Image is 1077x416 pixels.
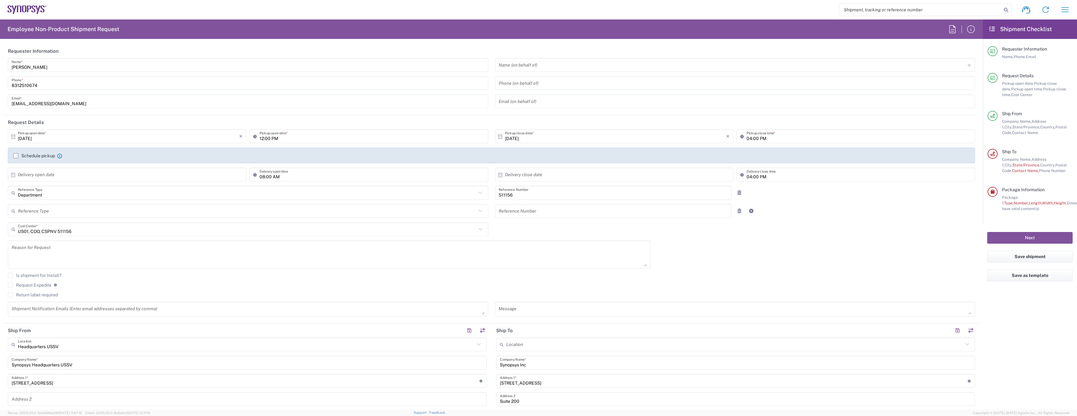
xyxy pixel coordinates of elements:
[973,410,1069,416] span: Copyright © [DATE]-[DATE] Agistix Inc., All Rights Reserved
[1005,163,1012,167] span: City,
[8,25,119,33] h2: Employee Non-Product Shipment Request
[8,48,59,54] h2: Requester Information
[747,207,756,215] a: Add Reference
[1040,163,1055,167] span: Country,
[13,153,55,158] label: Schedule pickup
[8,273,62,278] label: Is shipment for Install?
[1014,54,1026,59] span: Phone,
[127,411,150,415] span: [DATE] 12:11:14
[1002,119,1031,124] span: Company Name,
[1026,54,1036,59] span: Email
[1011,87,1043,91] span: Pickup open time,
[1011,92,1032,97] span: Cost Center
[1039,168,1066,173] span: Phone Number
[726,131,730,141] i: ×
[1002,46,1047,51] span: Requester Information
[496,327,513,334] h2: Ship To
[414,411,429,414] a: Support
[1002,195,1018,205] span: Package 1:
[1002,187,1045,192] span: Package Information
[1029,201,1042,205] span: Length,
[59,411,82,415] span: [DATE] 11:47:12
[8,411,82,415] span: Server: 2025.20.0-5efa686e39f
[1012,163,1040,167] span: State/Province,
[735,207,744,215] a: Remove Reference
[8,292,58,297] label: Return label required
[429,411,445,414] a: Feedback
[987,232,1073,244] button: Next
[1054,201,1067,205] span: Height,
[1005,125,1012,129] span: City,
[1040,125,1055,129] span: Country,
[987,270,1073,281] button: Save as template
[1012,168,1039,173] span: Contact Name,
[1004,201,1014,205] span: Type,
[735,188,744,197] a: Remove Reference
[1014,201,1029,205] span: Number,
[987,251,1073,262] button: Save shipment
[1002,54,1014,59] span: Name,
[839,4,1002,16] input: Shipment, tracking or reference number
[8,327,31,334] h2: Ship From
[1002,81,1034,86] span: Pickup open date,
[85,411,150,415] span: Client: 2025.20.0-8c6e0cf
[1012,130,1038,135] span: Contact Name
[1002,73,1034,78] span: Request Details
[239,131,243,141] i: ×
[1002,111,1022,116] span: Ship From
[1012,125,1040,129] span: State/Province,
[1002,157,1031,162] span: Company Name,
[8,283,51,288] label: Request Expedite
[8,119,44,126] h2: Request Details
[1002,149,1016,154] span: Ship To
[989,25,1052,33] h2: Shipment Checklist
[1042,201,1054,205] span: Width,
